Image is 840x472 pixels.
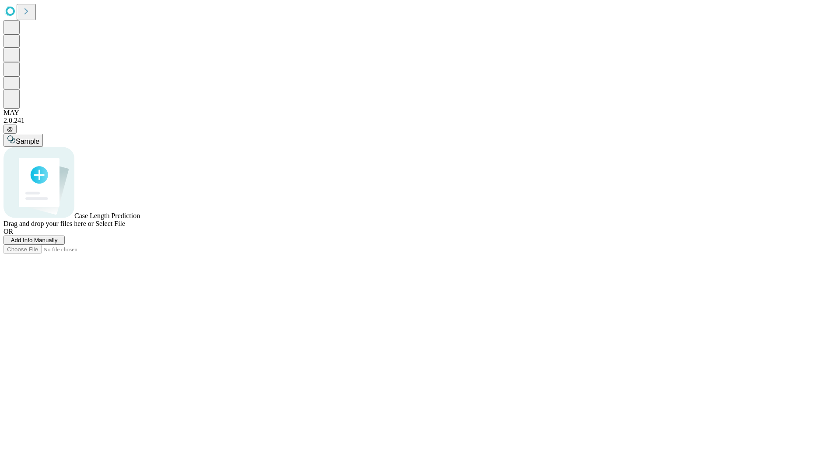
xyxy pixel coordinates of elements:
div: 2.0.241 [3,117,836,125]
span: @ [7,126,13,132]
span: Case Length Prediction [74,212,140,219]
button: Sample [3,134,43,147]
span: Sample [16,138,39,145]
span: Drag and drop your files here or [3,220,94,227]
button: Add Info Manually [3,236,65,245]
div: MAY [3,109,836,117]
span: OR [3,228,13,235]
span: Add Info Manually [11,237,58,243]
span: Select File [95,220,125,227]
button: @ [3,125,17,134]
